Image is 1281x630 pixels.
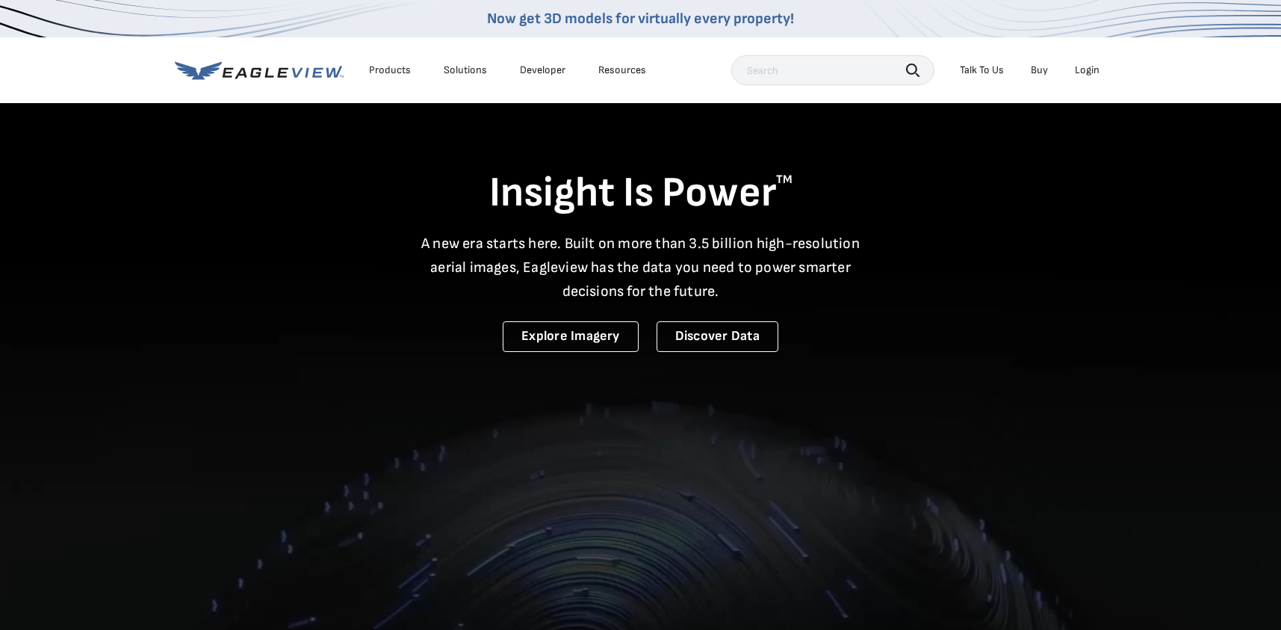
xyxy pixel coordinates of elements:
a: Buy [1031,64,1048,77]
div: Solutions [444,64,487,77]
div: Resources [598,64,646,77]
h1: Insight Is Power [175,167,1107,220]
a: Explore Imagery [503,321,639,352]
a: Developer [520,64,565,77]
div: Products [369,64,411,77]
div: Login [1075,64,1099,77]
p: A new era starts here. Built on more than 3.5 billion high-resolution aerial images, Eagleview ha... [412,232,869,303]
sup: TM [776,173,793,187]
a: Discover Data [657,321,778,352]
div: Talk To Us [960,64,1004,77]
input: Search [731,55,934,85]
a: Now get 3D models for virtually every property! [487,10,794,28]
